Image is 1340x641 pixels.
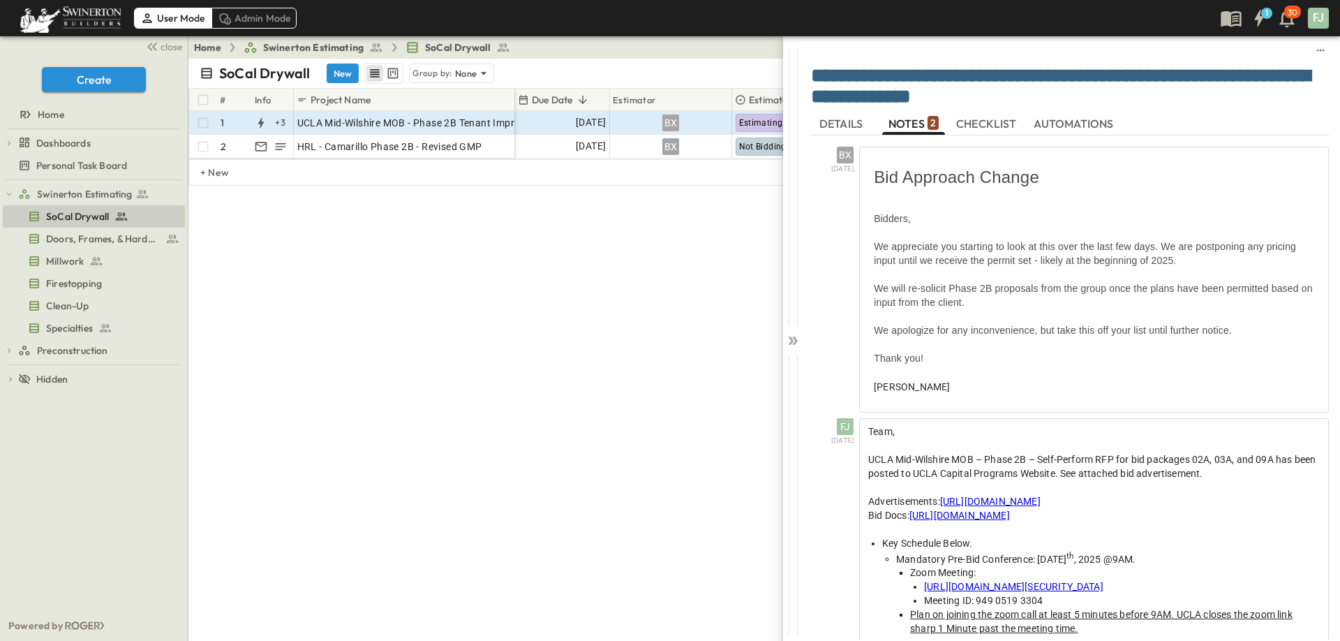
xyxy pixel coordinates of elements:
[819,117,865,130] span: DETAILS
[868,454,1316,479] span: UCLA Mid-Wilshire MOB – Phase 2B – Self-Perform RFP for bid packages 02A, 03A, and 09A has been p...
[211,8,297,29] div: Admin Mode
[1034,117,1117,130] span: AUTOMATIONS
[384,65,401,82] button: kanban view
[888,117,939,130] span: NOTES
[455,66,477,80] p: None
[263,40,364,54] span: Swinerton Estimating
[1074,553,1136,564] span: , 2025 @9AM.
[200,165,209,179] p: + New
[46,299,89,313] span: Clean-Up
[255,80,271,119] div: Info
[910,567,976,578] span: Zoom Meeting:
[3,250,185,272] div: test
[17,3,124,33] img: 6c363589ada0b36f064d841b69d3a419a338230e66bb0a533688fa5cc3e9e735.png
[910,609,1171,620] u: Plan on joining the zoom call at least 5 minutes before 9AM
[46,321,93,335] span: Specialties
[327,64,359,83] button: New
[532,93,572,107] p: Due Date
[1312,42,1329,59] button: sidedrawer-menu
[831,163,854,175] span: [DATE]
[3,317,185,339] div: test
[366,65,383,82] button: row view
[3,228,185,250] div: test
[909,510,1010,521] a: [URL][DOMAIN_NAME]
[425,40,491,54] span: SoCal Drywall
[297,116,685,130] span: UCLA Mid-Wilshire MOB - Phase 2B Tenant Improvements Floors 1-3 100% SD Budget
[42,67,146,92] button: Create
[194,40,221,54] a: Home
[36,159,127,172] span: Personal Task Board
[1265,8,1268,19] h6: 1
[3,272,185,295] div: test
[3,295,185,317] div: test
[272,115,289,131] div: + 3
[220,80,225,119] div: #
[1066,551,1073,561] span: th
[46,232,160,246] span: Doors, Frames, & Hardware
[837,418,854,435] div: FJ
[613,80,657,119] div: Estimator
[837,147,854,163] div: BX
[1308,8,1329,29] div: FJ
[924,595,1043,606] span: Meeting ID: 949 0519 3304
[46,277,102,290] span: Firestopping
[874,325,1232,336] span: We apologize for any inconvenience, but take this off your list until further notice.
[610,89,732,111] div: Estimator
[221,140,226,154] p: 2
[297,140,482,154] span: HRL - Camarillo Phase 2B - Revised GMP
[575,92,590,108] button: Sort
[36,372,68,386] span: Hidden
[36,136,91,150] span: Dashboards
[930,116,936,130] p: 2
[3,339,185,362] div: test
[662,115,679,131] div: BX
[874,353,923,364] span: Thank you!
[219,64,310,83] p: SoCal Drywall
[910,609,1293,634] u: . UCLA closes the zoom link sharp 1 Minute past the meeting time.
[662,138,679,155] div: BX
[37,344,108,358] span: Preconstruction
[868,496,940,507] span: Advertisements:
[868,426,895,437] span: Team,
[3,205,185,228] div: test
[874,168,1039,186] span: Bid Approach Change
[874,283,1313,308] span: We will re-solicit Phase 2B proposals from the group once the plans have been permitted based on ...
[134,8,211,29] div: User Mode
[896,553,1066,564] span: Mandatory Pre-Bid Conference: [DATE]
[46,254,84,268] span: Millwork
[874,381,950,392] span: [PERSON_NAME]
[221,116,224,130] p: 1
[868,510,909,521] span: Bid Docs:
[576,115,606,131] span: [DATE]
[311,93,371,107] p: Project Name
[956,117,1020,130] span: CHECKLIST
[874,213,911,224] span: Bidders,
[161,40,182,54] span: close
[1288,7,1297,18] p: 30
[882,538,972,549] span: Key Schedule Below.
[831,435,854,447] span: [DATE]
[576,138,606,154] span: [DATE]
[924,581,1103,592] a: [URL][DOMAIN_NAME][SECURITY_DATA]
[37,187,132,201] span: Swinerton Estimating
[940,496,1041,507] a: [URL][DOMAIN_NAME]
[3,183,185,205] div: test
[874,241,1296,266] span: We appreciate you starting to look at this over the last few days. We are postponing any pricing ...
[252,89,294,111] div: Info
[3,154,185,177] div: test
[46,209,109,223] span: SoCal Drywall
[38,108,64,121] span: Home
[194,40,519,54] nav: breadcrumbs
[412,66,452,80] p: Group by:
[217,89,252,111] div: #
[364,63,403,84] div: table view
